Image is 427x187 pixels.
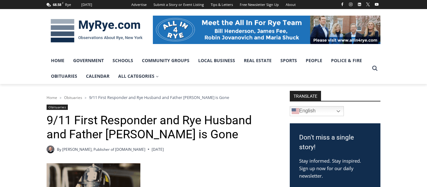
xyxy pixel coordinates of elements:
[299,157,371,180] p: Stay informed. Stay inspired. Sign up now for our daily newsletter.
[62,147,145,152] a: [PERSON_NAME], Publisher of [DOMAIN_NAME]
[82,68,114,84] a: Calendar
[64,95,82,100] a: Obituaries
[47,53,69,68] a: Home
[53,2,61,7] span: 68.58
[114,68,163,84] a: All Categories
[364,1,372,8] a: X
[81,2,92,7] div: [DATE]
[89,95,229,100] span: 9/11 First Responder and Rye Husband and Father [PERSON_NAME] is Gone
[347,1,354,8] a: Instagram
[108,53,138,68] a: Schools
[47,105,68,110] a: Obituaries
[194,53,239,68] a: Local Business
[69,53,108,68] a: Government
[57,146,61,152] span: By
[47,53,369,84] nav: Primary Navigation
[276,53,301,68] a: Sports
[152,146,164,152] time: [DATE]
[369,63,380,74] button: View Search Form
[153,16,380,44] img: All in for Rye
[138,53,194,68] a: Community Groups
[290,106,344,116] a: English
[47,15,147,47] img: MyRye.com
[339,1,346,8] a: Facebook
[85,96,87,100] span: >
[47,145,54,153] a: Author image
[356,1,363,8] a: Linkedin
[47,94,273,101] nav: Breadcrumbs
[239,53,276,68] a: Real Estate
[327,53,366,68] a: Police & Fire
[60,96,62,100] span: >
[47,113,273,142] h1: 9/11 First Responder and Rye Husband and Father [PERSON_NAME] is Gone
[292,107,299,115] img: en
[290,91,321,101] strong: TRANSLATE
[47,68,82,84] a: Obituaries
[47,95,57,100] a: Home
[118,73,159,80] span: All Categories
[65,2,71,7] div: Rye
[301,53,327,68] a: People
[62,1,63,5] span: F
[373,1,380,8] a: YouTube
[299,133,371,152] h3: Don't miss a single story!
